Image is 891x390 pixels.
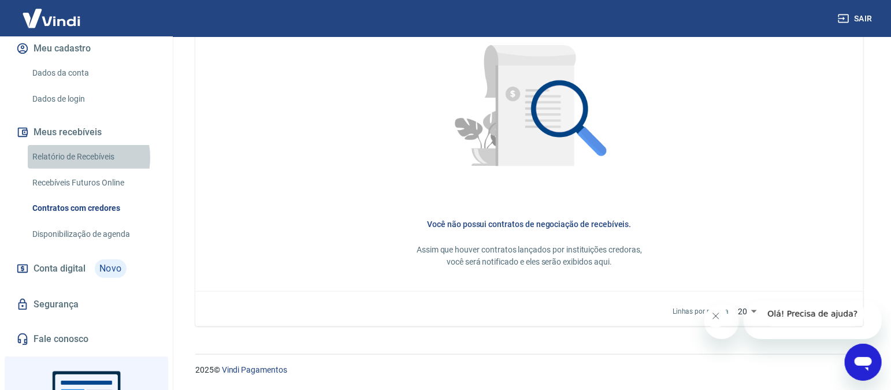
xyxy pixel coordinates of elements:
[214,218,845,230] h6: Você não possui contratos de negociação de recebíveis.
[28,196,159,220] a: Contratos com credores
[425,6,633,214] img: Nenhum item encontrado
[14,36,159,61] button: Meu cadastro
[704,304,739,339] iframe: Fechar mensagem
[195,364,863,376] p: 2025 ©
[673,306,729,317] p: Linhas por página
[14,120,159,145] button: Meus recebíveis
[28,87,159,111] a: Dados de login
[28,222,159,246] a: Disponibilização de agenda
[744,301,882,339] iframe: Mensagem da empresa
[28,145,159,169] a: Relatório de Recebíveis
[845,344,882,381] iframe: Botão para abrir a janela de mensagens
[836,8,877,29] button: Sair
[222,365,287,374] a: Vindi Pagamentos
[417,245,642,266] span: Assim que houver contratos lançados por instituições credoras, você será notificado e eles serão ...
[95,259,127,278] span: Novo
[28,171,159,195] a: Recebíveis Futuros Online
[34,261,86,277] span: Conta digital
[14,1,89,36] img: Vindi
[14,292,159,317] a: Segurança
[14,255,159,283] a: Conta digitalNovo
[14,326,159,352] a: Fale conosco
[28,61,159,85] a: Dados da conta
